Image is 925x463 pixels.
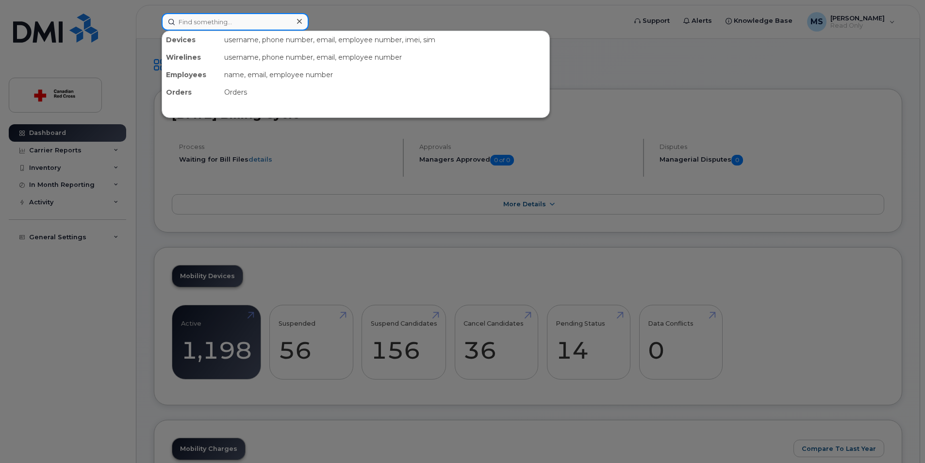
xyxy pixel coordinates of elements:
div: Orders [162,83,220,101]
div: username, phone number, email, employee number, imei, sim [220,31,549,49]
div: Orders [220,83,549,101]
div: Devices [162,31,220,49]
div: Employees [162,66,220,83]
div: name, email, employee number [220,66,549,83]
div: username, phone number, email, employee number [220,49,549,66]
div: Wirelines [162,49,220,66]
